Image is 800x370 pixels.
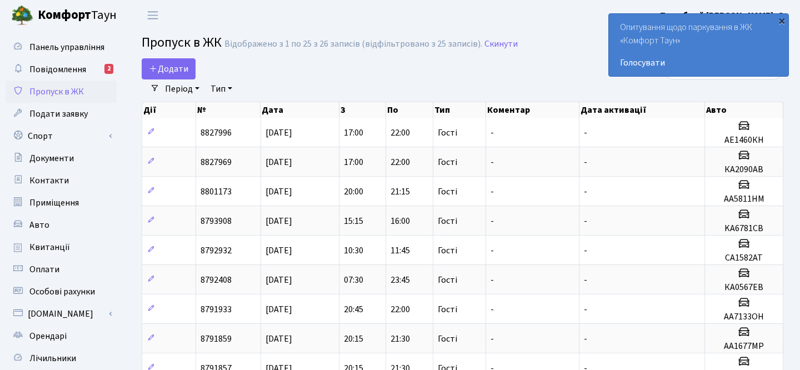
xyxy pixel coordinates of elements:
span: Гості [438,128,457,137]
a: Лічильники [6,347,117,369]
div: Відображено з 1 по 25 з 26 записів (відфільтровано з 25 записів). [224,39,482,49]
span: Панель управління [29,41,104,53]
span: 11:45 [391,244,410,257]
th: Дата [261,102,339,118]
span: - [584,215,587,227]
h5: AA5811HM [709,194,778,204]
span: 21:15 [391,186,410,198]
span: - [491,127,494,139]
a: Документи [6,147,117,169]
h5: КА2090АВ [709,164,778,175]
span: 8793908 [201,215,232,227]
span: Гості [438,158,457,167]
div: Опитування щодо паркування в ЖК «Комфорт Таун» [609,14,788,76]
a: Спорт [6,125,117,147]
th: Коментар [486,102,579,118]
span: 20:15 [344,333,363,345]
span: 8827969 [201,156,232,168]
span: Таун [38,6,117,25]
h5: АЕ1460КН [709,135,778,146]
a: Період [161,79,204,98]
span: Лічильники [29,352,76,364]
a: Авто [6,214,117,236]
span: Оплати [29,263,59,276]
span: 22:00 [391,303,410,316]
span: 21:30 [391,333,410,345]
span: 8791859 [201,333,232,345]
a: Пропуск в ЖК [6,81,117,103]
span: 10:30 [344,244,363,257]
h5: КА0567ЕВ [709,282,778,293]
span: Авто [29,219,49,231]
th: Тип [433,102,487,118]
a: Подати заявку [6,103,117,125]
th: Авто [705,102,783,118]
span: [DATE] [266,244,292,257]
a: Квитанції [6,236,117,258]
span: 23:45 [391,274,410,286]
span: Гості [438,276,457,284]
span: Орендарі [29,330,67,342]
span: [DATE] [266,274,292,286]
a: Приміщення [6,192,117,214]
span: - [584,186,587,198]
span: Гості [438,334,457,343]
span: Подати заявку [29,108,88,120]
a: Панель управління [6,36,117,58]
span: - [491,333,494,345]
span: 8801173 [201,186,232,198]
th: З [339,102,386,118]
span: 16:00 [391,215,410,227]
th: № [196,102,261,118]
a: Повідомлення2 [6,58,117,81]
button: Переключити навігацію [139,6,167,24]
span: - [584,244,587,257]
span: Гості [438,217,457,226]
span: 22:00 [391,156,410,168]
span: 07:30 [344,274,363,286]
span: [DATE] [266,215,292,227]
span: - [491,186,494,198]
span: Повідомлення [29,63,86,76]
a: Контакти [6,169,117,192]
span: Гості [438,305,457,314]
span: Гості [438,187,457,196]
h5: AA1677MP [709,341,778,352]
span: [DATE] [266,333,292,345]
span: Контакти [29,174,69,187]
span: 22:00 [391,127,410,139]
th: По [386,102,433,118]
span: - [491,215,494,227]
span: Приміщення [29,197,79,209]
span: [DATE] [266,127,292,139]
div: × [776,15,787,26]
th: Дії [142,102,196,118]
th: Дата активації [579,102,705,118]
span: [DATE] [266,156,292,168]
span: 17:00 [344,156,363,168]
span: 8792932 [201,244,232,257]
span: - [584,333,587,345]
span: Особові рахунки [29,286,95,298]
span: 8791933 [201,303,232,316]
span: - [491,156,494,168]
span: - [491,244,494,257]
span: 15:15 [344,215,363,227]
a: Особові рахунки [6,281,117,303]
span: 20:45 [344,303,363,316]
a: Подобний [PERSON_NAME]. О. [660,9,787,22]
span: [DATE] [266,303,292,316]
a: Додати [142,58,196,79]
span: 8792408 [201,274,232,286]
span: Пропуск в ЖК [29,86,84,98]
span: - [491,274,494,286]
h5: KA6781CB [709,223,778,234]
img: logo.png [11,4,33,27]
span: - [584,274,587,286]
span: - [584,156,587,168]
span: Квитанції [29,241,70,253]
span: Пропуск в ЖК [142,33,222,52]
span: Додати [149,63,188,75]
span: Документи [29,152,74,164]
